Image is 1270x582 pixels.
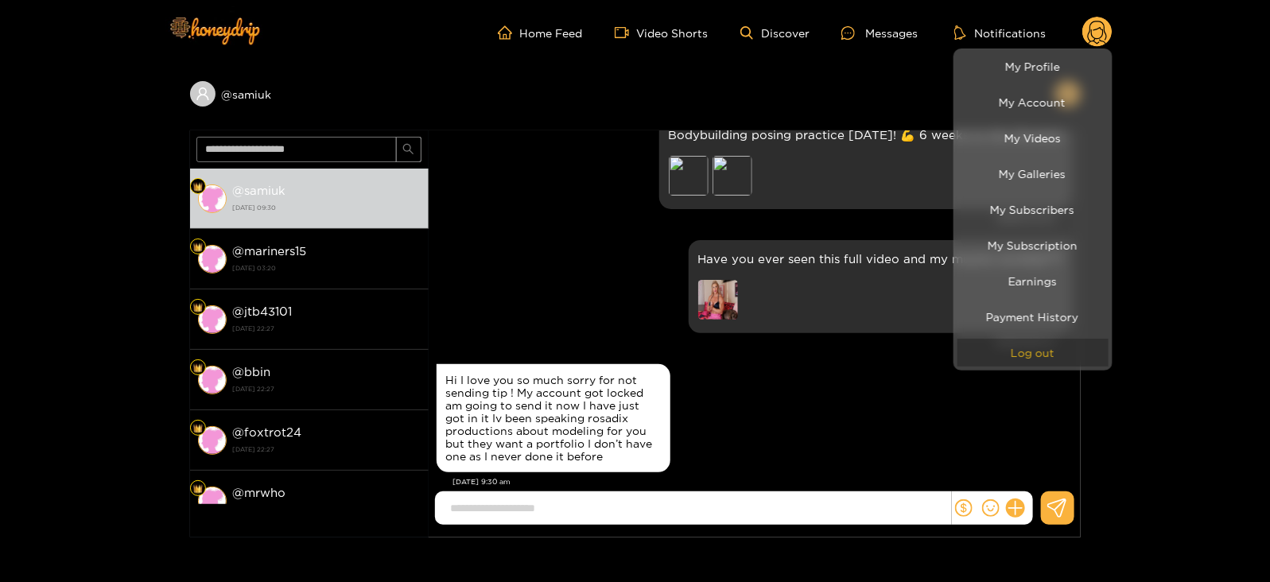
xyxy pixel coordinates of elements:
[957,267,1109,295] a: Earnings
[957,303,1109,331] a: Payment History
[957,88,1109,116] a: My Account
[957,196,1109,223] a: My Subscribers
[957,339,1109,367] button: Log out
[957,231,1109,259] a: My Subscription
[957,52,1109,80] a: My Profile
[957,160,1109,188] a: My Galleries
[957,124,1109,152] a: My Videos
